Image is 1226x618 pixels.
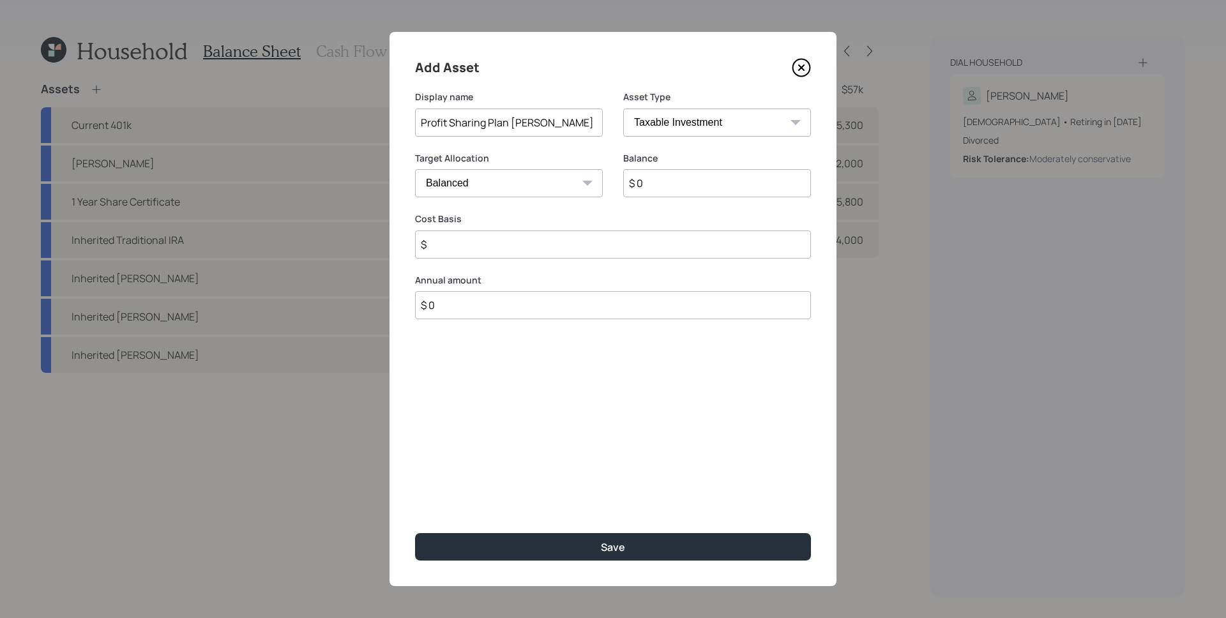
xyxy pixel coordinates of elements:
div: Save [601,540,625,554]
label: Target Allocation [415,152,603,165]
label: Annual amount [415,274,811,287]
label: Asset Type [623,91,811,103]
label: Display name [415,91,603,103]
label: Balance [623,152,811,165]
label: Cost Basis [415,213,811,225]
h4: Add Asset [415,57,480,78]
button: Save [415,533,811,561]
